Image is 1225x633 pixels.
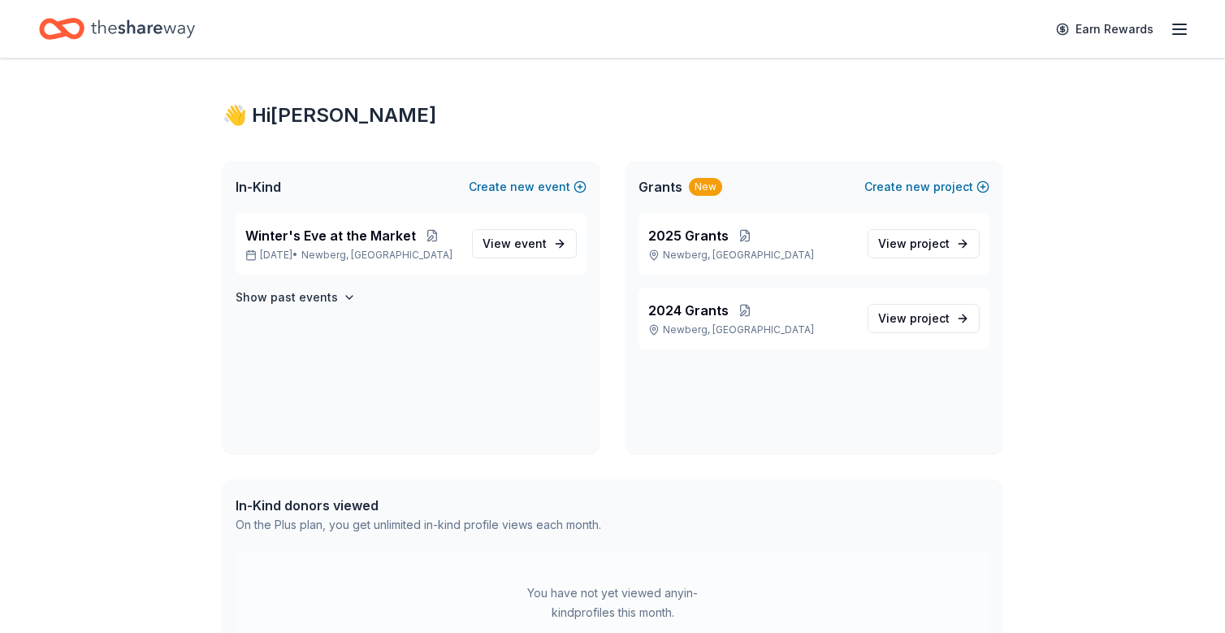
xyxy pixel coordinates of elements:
[868,304,980,333] a: View project
[648,301,729,320] span: 2024 Grants
[223,102,1002,128] div: 👋 Hi [PERSON_NAME]
[648,323,855,336] p: Newberg, [GEOGRAPHIC_DATA]
[245,249,459,262] p: [DATE] •
[514,236,547,250] span: event
[910,236,950,250] span: project
[483,234,547,254] span: View
[906,177,930,197] span: new
[236,515,601,535] div: On the Plus plan, you get unlimited in-kind profile views each month.
[868,229,980,258] a: View project
[689,178,722,196] div: New
[236,288,338,307] h4: Show past events
[648,249,855,262] p: Newberg, [GEOGRAPHIC_DATA]
[236,496,601,515] div: In-Kind donors viewed
[236,177,281,197] span: In-Kind
[472,229,577,258] a: View event
[648,226,729,245] span: 2025 Grants
[864,177,989,197] button: Createnewproject
[301,249,452,262] span: Newberg, [GEOGRAPHIC_DATA]
[39,10,195,48] a: Home
[511,583,714,622] div: You have not yet viewed any in-kind profiles this month.
[878,309,950,328] span: View
[245,226,416,245] span: Winter's Eve at the Market
[236,288,356,307] button: Show past events
[510,177,535,197] span: new
[910,311,950,325] span: project
[878,234,950,254] span: View
[469,177,587,197] button: Createnewevent
[638,177,682,197] span: Grants
[1046,15,1163,44] a: Earn Rewards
